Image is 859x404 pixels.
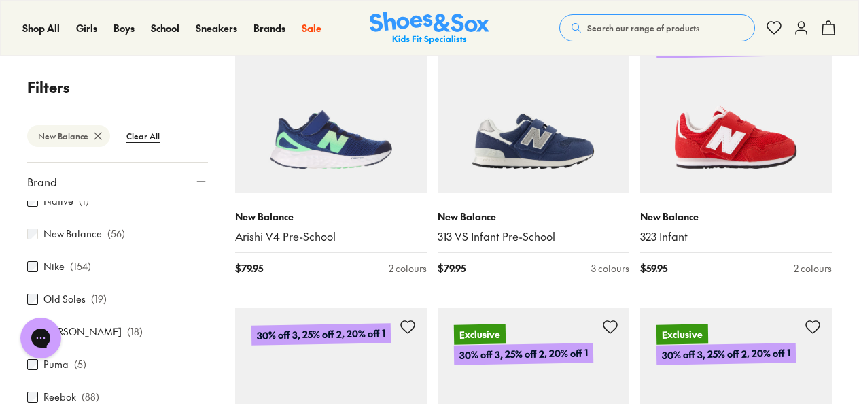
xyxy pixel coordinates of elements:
btn: Clear All [116,124,171,148]
p: 30% off 3, 25% off 2, 20% off 1 [454,343,593,365]
p: New Balance [640,209,832,224]
span: $ 79.95 [235,261,263,275]
iframe: Gorgias live chat messenger [14,313,68,363]
p: Filters [27,76,208,99]
p: Exclusive [656,324,708,345]
img: SNS_Logo_Responsive.svg [370,12,489,45]
span: $ 79.95 [438,261,466,275]
a: 323 Infant [640,229,832,244]
p: ( 19 ) [91,292,107,307]
button: Brand [27,163,208,201]
span: $ 59.95 [640,261,667,275]
a: Sale [302,21,321,35]
a: Shop All [22,21,60,35]
p: ( 56 ) [107,227,125,241]
a: School [151,21,179,35]
label: Old Soles [43,292,86,307]
label: Native [43,195,73,209]
btn: New Balance [27,125,110,147]
div: 2 colours [389,261,427,275]
p: Exclusive [454,324,506,345]
button: Search our range of products [559,14,755,41]
p: ( 1 ) [79,195,89,209]
span: Brand [27,173,57,190]
label: [PERSON_NAME] [43,325,122,339]
a: Arishi V4 Pre-School [235,229,427,244]
p: ( 18 ) [127,325,143,339]
a: Brands [253,21,285,35]
label: Puma [43,358,69,372]
div: 2 colours [794,261,832,275]
label: Nike [43,260,65,274]
a: 30% off 3, 25% off 2, 20% off 1 [235,1,427,193]
a: Exclusive30% off 3, 25% off 2, 20% off 1 [640,1,832,193]
a: 313 VS Infant Pre-School [438,229,629,244]
p: ( 5 ) [74,358,86,372]
a: 30% off 3, 25% off 2, 20% off 1 [438,1,629,193]
a: Boys [113,21,135,35]
p: New Balance [438,209,629,224]
p: 30% off 3, 25% off 2, 20% off 1 [656,343,796,365]
a: Sneakers [196,21,237,35]
a: Shoes & Sox [370,12,489,45]
label: New Balance [43,227,102,241]
p: 30% off 3, 25% off 2, 20% off 1 [251,323,391,346]
span: Search our range of products [587,22,699,34]
div: 3 colours [591,261,629,275]
p: New Balance [235,209,427,224]
a: Girls [76,21,97,35]
p: ( 154 ) [70,260,91,274]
